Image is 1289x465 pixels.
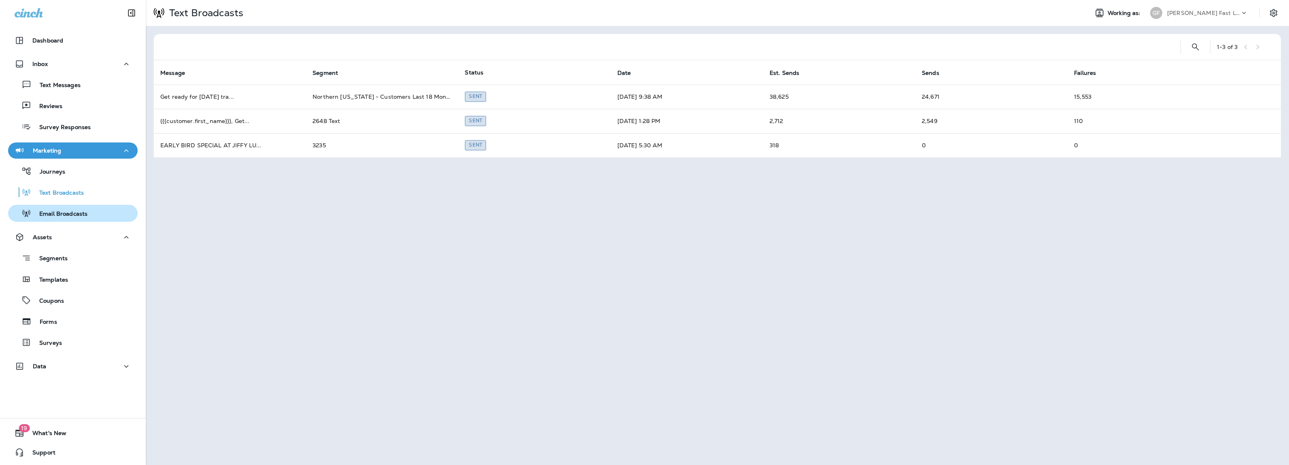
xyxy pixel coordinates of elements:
[31,189,84,197] p: Text Broadcasts
[611,85,763,109] td: [DATE] 9:38 AM
[1108,10,1142,17] span: Working as:
[31,276,68,284] p: Templates
[306,109,458,133] td: 2648 Text
[32,318,57,326] p: Forms
[8,334,138,351] button: Surveys
[915,85,1068,109] td: 24,671
[611,133,763,157] td: [DATE] 5:30 AM
[154,133,306,157] td: EARLY BIRD SPECIAL AT JIFFY LU ...
[1068,85,1220,109] td: 15,553
[31,124,91,132] p: Survey Responses
[465,91,486,102] div: Sent
[33,147,61,154] p: Marketing
[1217,44,1238,50] div: 1 - 3 of 3
[1068,109,1220,133] td: 110
[8,118,138,135] button: Survey Responses
[1068,133,1220,157] td: 0
[8,205,138,222] button: Email Broadcasts
[8,163,138,180] button: Journeys
[8,271,138,288] button: Templates
[8,229,138,245] button: Assets
[8,76,138,93] button: Text Messages
[120,5,143,21] button: Collapse Sidebar
[465,92,486,100] span: Created by Shire Marketing
[8,358,138,374] button: Data
[160,70,185,76] span: Message
[32,37,63,44] p: Dashboard
[915,109,1068,133] td: 2,549
[31,210,87,218] p: Email Broadcasts
[19,424,30,432] span: 19
[465,116,486,126] div: Sent
[8,425,138,441] button: 19What's New
[465,140,486,150] div: Sent
[1074,70,1096,76] span: Failures
[8,142,138,159] button: Marketing
[465,117,486,124] span: Created by Shire Marketing
[154,109,306,133] td: {{{customer.first_name}}}, Get ...
[1266,6,1281,20] button: Settings
[8,184,138,201] button: Text Broadcasts
[922,70,939,76] span: Sends
[33,363,47,369] p: Data
[313,70,338,76] span: Segment
[31,297,64,305] p: Coupons
[763,85,915,109] td: 38,625
[31,103,62,110] p: Reviews
[465,69,483,76] span: Status
[24,430,66,440] span: What's New
[31,255,68,263] p: Segments
[33,234,52,240] p: Assets
[8,313,138,330] button: Forms
[465,141,486,148] span: Created by Shire Marketing
[1074,69,1106,76] span: Failures
[8,32,138,49] button: Dashboard
[32,82,81,89] p: Text Messages
[617,70,631,76] span: Date
[154,85,306,109] td: Get ready for [DATE] tra ...
[166,7,243,19] p: Text Broadcasts
[8,249,138,267] button: Segments
[611,109,763,133] td: [DATE] 1:28 PM
[306,133,458,157] td: 3235
[8,56,138,72] button: Inbox
[770,69,810,76] span: Est. Sends
[1150,7,1162,19] div: GF
[8,444,138,461] button: Support
[763,109,915,133] td: 2,712
[617,69,642,76] span: Date
[31,340,62,347] p: Surveys
[763,133,915,157] td: 318
[1187,39,1204,55] button: Search Text Broadcasts
[922,69,950,76] span: Sends
[770,70,799,76] span: Est. Sends
[915,133,1068,157] td: 0
[32,168,65,176] p: Journeys
[8,292,138,309] button: Coupons
[32,61,48,67] p: Inbox
[8,97,138,114] button: Reviews
[306,85,458,109] td: Northern [US_STATE] - Customers Last 18 Months
[24,449,55,459] span: Support
[1167,10,1240,16] p: [PERSON_NAME] Fast Lube dba [PERSON_NAME]
[160,69,196,76] span: Message
[313,69,349,76] span: Segment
